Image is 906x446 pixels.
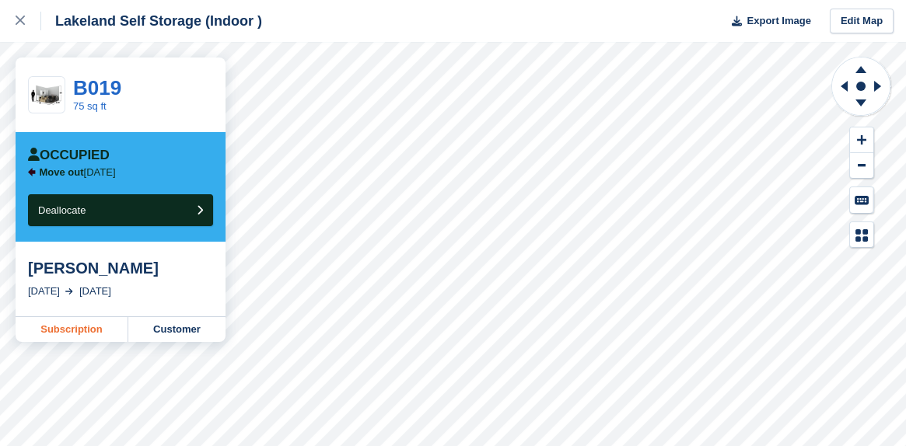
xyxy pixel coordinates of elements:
a: B019 [73,76,121,99]
p: [DATE] [40,166,116,179]
button: Zoom In [850,127,873,153]
div: Lakeland Self Storage (Indoor ) [41,12,262,30]
button: Zoom Out [850,153,873,179]
button: Map Legend [850,222,873,248]
span: Deallocate [38,204,86,216]
button: Keyboard Shortcuts [850,187,873,213]
button: Deallocate [28,194,213,226]
a: 75 sq ft [73,100,107,112]
img: 75.jpg [29,82,65,109]
div: [PERSON_NAME] [28,259,213,277]
div: Occupied [28,148,110,163]
img: arrow-right-light-icn-cde0832a797a2874e46488d9cf13f60e5c3a73dbe684e267c42b8395dfbc2abf.svg [65,288,73,294]
span: Export Image [747,13,810,29]
div: [DATE] [28,284,60,299]
button: Export Image [722,9,811,34]
a: Customer [128,317,226,342]
div: [DATE] [79,284,111,299]
a: Edit Map [830,9,894,34]
a: Subscription [16,317,128,342]
span: Move out [40,166,84,178]
img: arrow-left-icn-90495f2de72eb5bd0bd1c3c35deca35cc13f817d75bef06ecd7c0b315636ce7e.svg [28,168,36,176]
